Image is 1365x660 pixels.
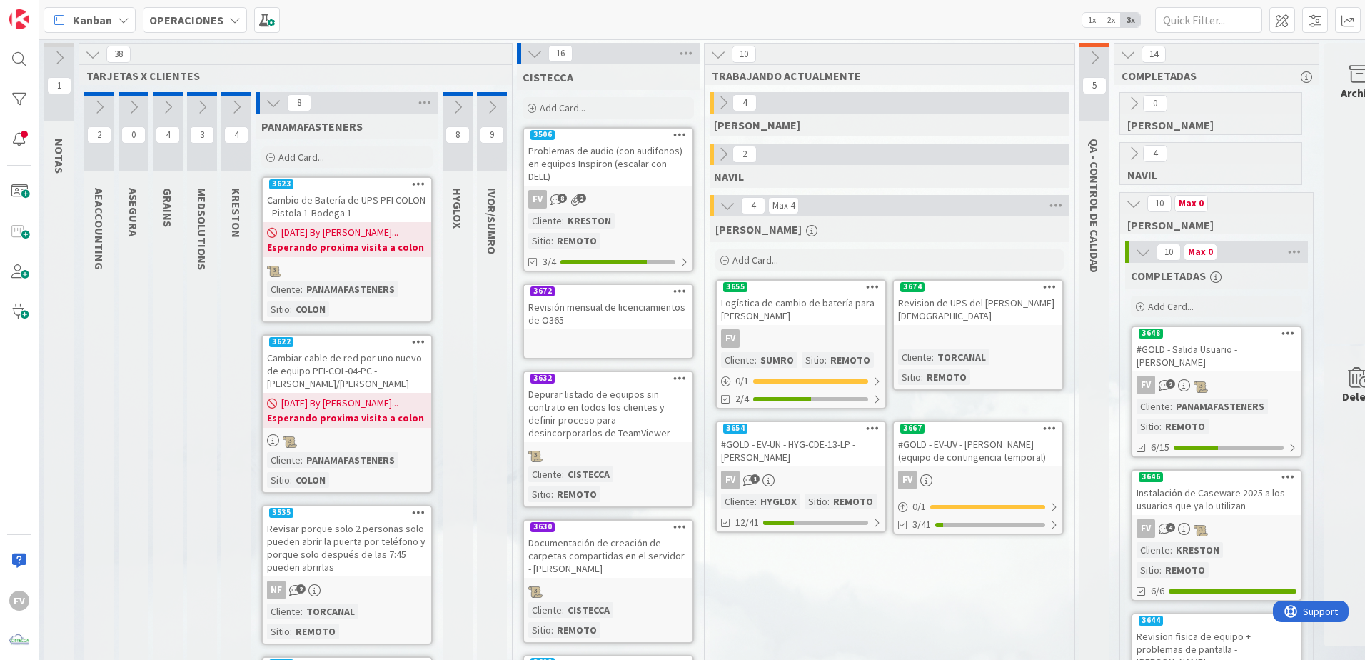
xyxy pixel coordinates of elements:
[261,505,433,645] a: 3535Revisar porque solo 2 personas solo pueden abrir la puerta por teléfono y porque solo después...
[717,281,885,294] div: 3655
[1121,13,1140,27] span: 3x
[721,494,755,509] div: Cliente
[1166,379,1175,389] span: 2
[524,372,692,385] div: 3632
[721,352,755,368] div: Cliente
[524,372,692,442] div: 3632Depurar listado de equipos sin contrato en todos los clientes y definir proceso para desincor...
[717,329,885,348] div: FV
[523,284,694,359] a: 3672Revisión mensual de licenciamientos de O365
[1132,327,1301,340] div: 3648
[551,486,553,502] span: :
[558,194,567,203] span: 8
[1172,399,1268,414] div: PANAMAFASTENERS
[802,352,825,368] div: Sitio
[1132,519,1301,538] div: FV
[735,515,759,530] span: 12/41
[267,240,427,254] b: Esperando proxima visita a colon
[528,486,551,502] div: Sitio
[261,334,433,494] a: 3622Cambiar cable de red por uno nuevo de equipo PFI-COL-04-PC - [PERSON_NAME]/[PERSON_NAME][DATE...
[263,519,431,576] div: Revisar porque solo 2 personas solo pueden abrir la puerta por teléfono y porque solo después de ...
[1155,7,1262,33] input: Quick Filter...
[1162,562,1209,578] div: REMOTO
[1131,469,1302,601] a: 3646Instalación de Caseware 2025 a los usuarios que ya lo utilizanFVCliente:KRESTONSitio:REMOTO6/6
[805,494,827,509] div: Sitio
[292,624,339,639] div: REMOTO
[267,624,290,639] div: Sitio
[263,336,431,393] div: 3622Cambiar cable de red por uno nuevo de equipo PFI-COL-04-PC - [PERSON_NAME]/[PERSON_NAME]
[1132,471,1301,484] div: 3646
[1127,118,1284,132] span: GABRIEL
[9,9,29,29] img: Visit kanbanzone.com
[290,624,292,639] span: :
[524,129,692,141] div: 3506
[1143,145,1167,162] span: 4
[528,190,547,209] div: FV
[530,130,555,140] div: 3506
[261,176,433,323] a: 3623Cambio de Batería de UPS PFI COLON - Pistola 1-Bodega 1[DATE] By [PERSON_NAME]...Esperando pr...
[934,349,989,365] div: TORCANAL
[224,126,248,144] span: 4
[290,472,292,488] span: :
[921,369,923,385] span: :
[898,471,917,489] div: FV
[900,282,925,292] div: 3674
[530,374,555,384] div: 3632
[827,352,874,368] div: REMOTO
[86,69,494,83] span: TARJETAS X CLIENTES
[723,282,747,292] div: 3655
[564,213,615,229] div: KRESTON
[757,352,797,368] div: SUMRO
[900,424,925,434] div: 3667
[577,194,586,203] span: 2
[735,374,749,389] span: 0 / 1
[92,188,106,270] span: AEACCOUNTING
[301,452,303,468] span: :
[553,486,600,502] div: REMOTO
[1151,584,1164,599] span: 6/6
[723,424,747,434] div: 3654
[524,521,692,578] div: 3630Documentación de creación de carpetas compartidas en el servidor - [PERSON_NAME]
[267,281,301,297] div: Cliente
[303,281,398,297] div: PANAMAFASTENERS
[480,126,504,144] span: 9
[292,472,329,488] div: COLON
[721,471,740,489] div: FV
[1151,440,1169,455] span: 6/15
[564,602,613,618] div: CISTECCA
[9,631,29,651] img: avatar
[721,329,740,348] div: FV
[1082,13,1102,27] span: 1x
[717,471,885,489] div: FV
[1172,542,1223,558] div: KRESTON
[553,622,600,638] div: REMOTO
[263,336,431,349] div: 3622
[830,494,877,509] div: REMOTO
[898,349,932,365] div: Cliente
[715,279,887,409] a: 3655Logística de cambio de batería para [PERSON_NAME]FVCliente:SUMROSitio:REMOTO0/12/4
[263,506,431,519] div: 3535
[715,421,887,533] a: 3654#GOLD - EV-UN - HYG-CDE-13-LP - [PERSON_NAME]FVCliente:HYGLOXSitio:REMOTO12/41
[712,69,1057,83] span: TRABAJANDO ACTUALMENTE
[1159,419,1162,434] span: :
[263,178,431,191] div: 3623
[732,254,778,266] span: Add Card...
[717,422,885,466] div: 3654#GOLD - EV-UN - HYG-CDE-13-LP - [PERSON_NAME]
[229,188,243,238] span: KRESTON
[1127,168,1284,182] span: NAVIL
[562,602,564,618] span: :
[9,591,29,611] div: FV
[1102,13,1121,27] span: 2x
[548,45,573,62] span: 16
[755,352,757,368] span: :
[121,126,146,144] span: 0
[281,396,398,411] span: [DATE] By [PERSON_NAME]...
[562,213,564,229] span: :
[1139,472,1163,482] div: 3646
[269,337,293,347] div: 3622
[303,604,358,619] div: TORCANAL
[1179,200,1204,207] div: Max 0
[292,301,329,317] div: COLON
[543,254,556,269] span: 3/4
[190,126,214,144] span: 3
[1137,419,1159,434] div: Sitio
